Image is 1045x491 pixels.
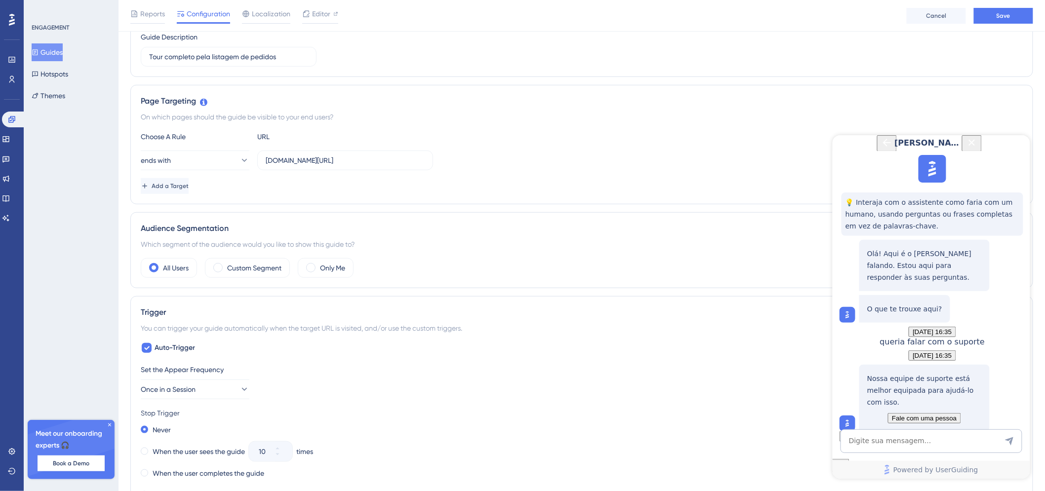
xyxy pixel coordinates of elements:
div: Choose A Rule [141,131,249,143]
input: yourwebsite.com/path [266,155,425,166]
div: On which pages should the guide be visible to your end users? [141,111,1023,123]
button: Once in a Session [141,379,249,399]
button: Book a Demo [38,455,105,471]
button: Save [974,8,1033,24]
div: Stop Trigger [141,407,1023,419]
div: Which segment of the audience would you like to show this guide to? [141,238,1023,250]
span: ends with [141,154,171,166]
label: All Users [163,262,189,274]
span: Configuration [187,8,230,20]
div: Set the Appear Frequency [141,364,1023,376]
label: Custom Segment [227,262,281,274]
label: Never [153,424,171,436]
span: Auto-Trigger [155,342,195,354]
span: Cancel [926,12,947,20]
span: Once in a Session [141,383,196,395]
button: Cancel [907,8,966,24]
label: When the user sees the guide [153,446,245,457]
span: Save [997,12,1010,20]
label: When the user completes the guide [153,467,264,479]
span: Book a Demo [53,459,89,467]
div: Page Targeting [141,95,1023,107]
button: Add a Target [141,178,189,194]
iframe: UserGuiding AI Assistant [833,135,1030,479]
button: ends with [141,151,249,170]
span: Meet our onboarding experts 🎧 [36,428,107,452]
span: Localization [252,8,290,20]
div: Audience Segmentation [141,223,1023,234]
div: Guide Description [141,31,198,43]
label: Only Me [320,262,345,274]
div: You can trigger your guide automatically when the target URL is visited, and/or use the custom tr... [141,322,1023,334]
div: times [296,446,313,457]
span: Add a Target [152,182,189,190]
span: Reports [140,8,165,20]
div: Trigger [141,306,1023,318]
span: Editor [312,8,330,20]
div: URL [257,131,366,143]
input: Type your Guide’s Description here [149,51,308,62]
